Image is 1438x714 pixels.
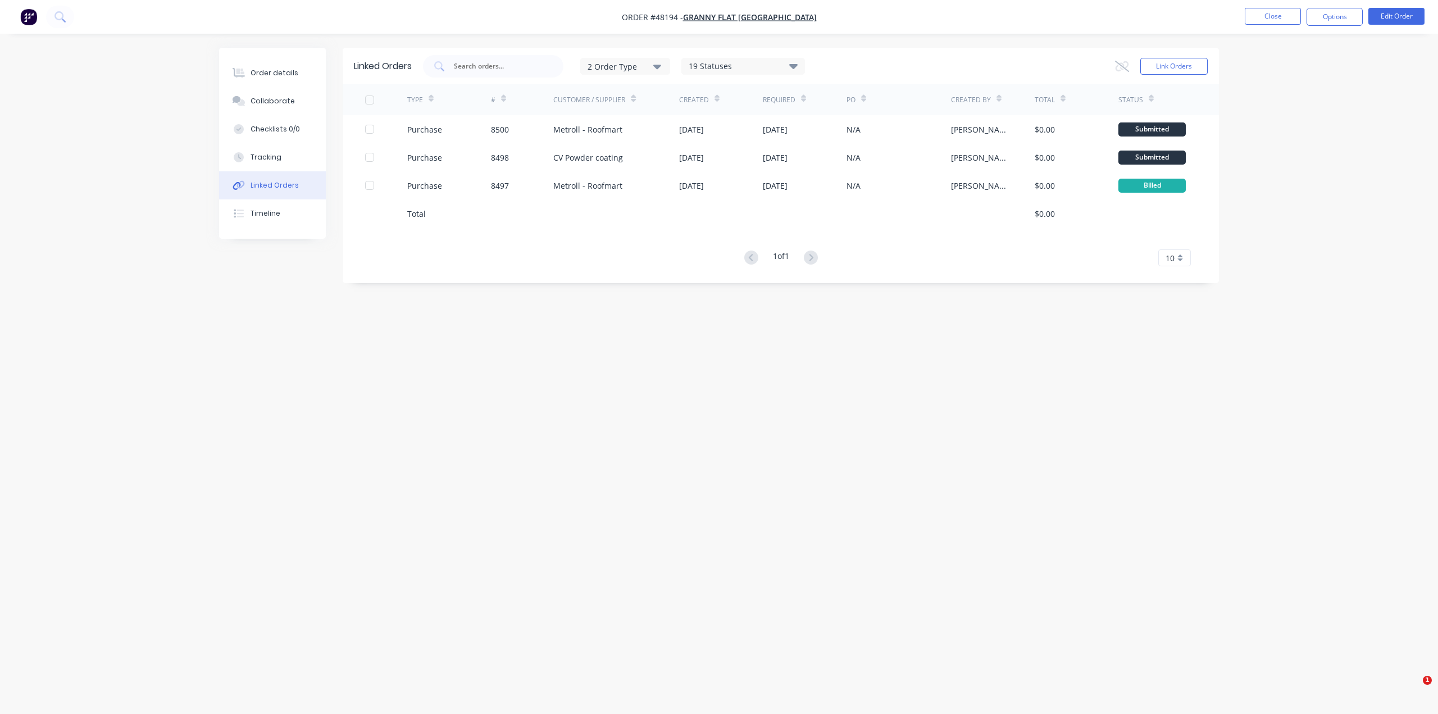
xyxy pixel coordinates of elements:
[553,95,625,105] div: Customer / Supplier
[219,87,326,115] button: Collaborate
[251,152,281,162] div: Tracking
[1035,124,1055,135] div: $0.00
[951,152,1012,163] div: [PERSON_NAME]
[1035,95,1055,105] div: Total
[763,124,788,135] div: [DATE]
[1035,180,1055,192] div: $0.00
[219,115,326,143] button: Checklists 0/0
[763,152,788,163] div: [DATE]
[219,143,326,171] button: Tracking
[588,60,663,72] div: 2 Order Type
[491,152,509,163] div: 8498
[219,59,326,87] button: Order details
[1118,95,1143,105] div: Status
[847,124,861,135] div: N/A
[354,60,412,73] div: Linked Orders
[251,68,298,78] div: Order details
[219,171,326,199] button: Linked Orders
[1245,8,1301,25] button: Close
[847,180,861,192] div: N/A
[251,96,295,106] div: Collaborate
[491,124,509,135] div: 8500
[407,180,442,192] div: Purchase
[1423,676,1432,685] span: 1
[763,180,788,192] div: [DATE]
[1118,151,1186,165] div: Submitted
[580,58,670,75] button: 2 Order Type
[1035,208,1055,220] div: $0.00
[407,152,442,163] div: Purchase
[683,12,817,22] a: Granny Flat [GEOGRAPHIC_DATA]
[251,208,280,219] div: Timeline
[1035,152,1055,163] div: $0.00
[1118,179,1186,193] div: Billed
[491,95,495,105] div: #
[407,95,423,105] div: TYPE
[219,199,326,228] button: Timeline
[622,12,683,22] span: Order #48194 -
[251,124,300,134] div: Checklists 0/0
[251,180,299,190] div: Linked Orders
[553,180,622,192] div: Metroll - Roofmart
[1307,8,1363,26] button: Options
[1140,58,1208,75] button: Link Orders
[847,95,855,105] div: PO
[773,250,789,266] div: 1 of 1
[679,95,709,105] div: Created
[951,180,1012,192] div: [PERSON_NAME]
[20,8,37,25] img: Factory
[1368,8,1425,25] button: Edit Order
[679,180,704,192] div: [DATE]
[1400,676,1427,703] iframe: Intercom live chat
[553,124,622,135] div: Metroll - Roofmart
[951,95,991,105] div: Created By
[679,124,704,135] div: [DATE]
[951,124,1012,135] div: [PERSON_NAME]
[491,180,509,192] div: 8497
[847,152,861,163] div: N/A
[407,208,426,220] div: Total
[553,152,623,163] div: CV Powder coating
[1118,122,1186,137] div: Submitted
[682,60,804,72] div: 19 Statuses
[1166,252,1175,264] span: 10
[763,95,795,105] div: Required
[679,152,704,163] div: [DATE]
[453,61,546,72] input: Search orders...
[407,124,442,135] div: Purchase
